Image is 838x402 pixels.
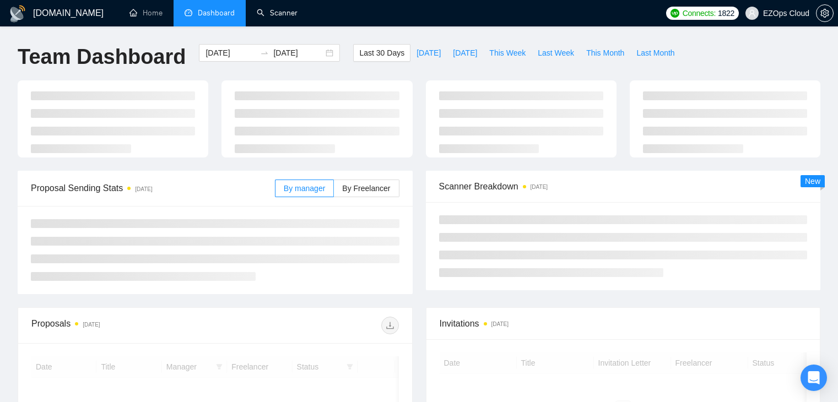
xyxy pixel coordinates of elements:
div: Open Intercom Messenger [801,365,827,391]
span: Last Month [636,47,674,59]
span: user [748,9,756,17]
time: [DATE] [135,186,152,192]
time: [DATE] [491,321,509,327]
button: setting [816,4,834,22]
span: Connects: [683,7,716,19]
time: [DATE] [83,322,100,328]
span: [DATE] [453,47,477,59]
button: Last 30 Days [353,44,410,62]
span: This Week [489,47,526,59]
h1: Team Dashboard [18,44,186,70]
img: logo [9,5,26,23]
span: Last Week [538,47,574,59]
input: End date [273,47,323,59]
span: By manager [284,184,325,193]
input: Start date [206,47,256,59]
span: Scanner Breakdown [439,180,808,193]
a: homeHome [129,8,163,18]
button: This Month [580,44,630,62]
span: dashboard [185,9,192,17]
button: This Week [483,44,532,62]
a: searchScanner [257,8,298,18]
time: [DATE] [531,184,548,190]
button: [DATE] [447,44,483,62]
span: 1822 [718,7,734,19]
span: swap-right [260,48,269,57]
span: This Month [586,47,624,59]
span: Dashboard [198,8,235,18]
span: Invitations [440,317,807,330]
span: to [260,48,269,57]
div: Proposals [31,317,215,334]
button: Last Month [630,44,680,62]
span: [DATE] [417,47,441,59]
span: Proposal Sending Stats [31,181,275,195]
img: upwork-logo.png [671,9,679,18]
span: New [805,177,820,186]
button: [DATE] [410,44,447,62]
span: By Freelancer [342,184,390,193]
button: Last Week [532,44,580,62]
span: Last 30 Days [359,47,404,59]
a: setting [816,9,834,18]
